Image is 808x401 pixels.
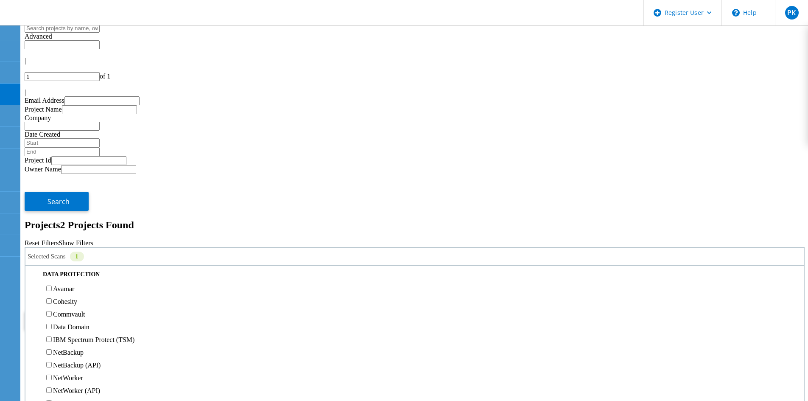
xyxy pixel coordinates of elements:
label: Date Created [25,131,60,138]
a: Reset Filters [25,239,59,247]
span: Advanced [25,33,52,40]
span: of 1 [100,73,110,80]
div: Data Protection [30,271,800,279]
label: NetBackup (API) [53,362,101,369]
label: NetBackup [53,349,84,356]
div: Selected Scans [25,247,805,266]
div: | [25,57,805,64]
input: Search projects by name, owner, ID, company, etc [25,24,100,33]
span: 2 Projects Found [60,219,134,230]
label: Email Address [25,97,64,104]
input: End [25,147,100,156]
label: Company [25,114,51,121]
button: Search [25,192,89,211]
label: Commvault [53,311,85,318]
label: IBM Spectrum Protect (TSM) [53,336,134,343]
label: Data Domain [53,323,89,331]
a: Live Optics Dashboard [8,17,100,24]
b: Projects [25,219,60,230]
label: Project Name [25,106,62,113]
div: | [25,89,805,96]
input: Start [25,138,100,147]
label: Project Id [25,157,51,164]
label: Avamar [53,285,74,292]
label: NetWorker (API) [53,387,100,394]
svg: \n [732,9,740,17]
label: Cohesity [53,298,77,305]
div: 1 [70,252,84,261]
label: NetWorker [53,374,83,381]
a: Show Filters [59,239,93,247]
span: PK [787,9,796,16]
span: Search [48,197,70,206]
label: Owner Name [25,165,61,173]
